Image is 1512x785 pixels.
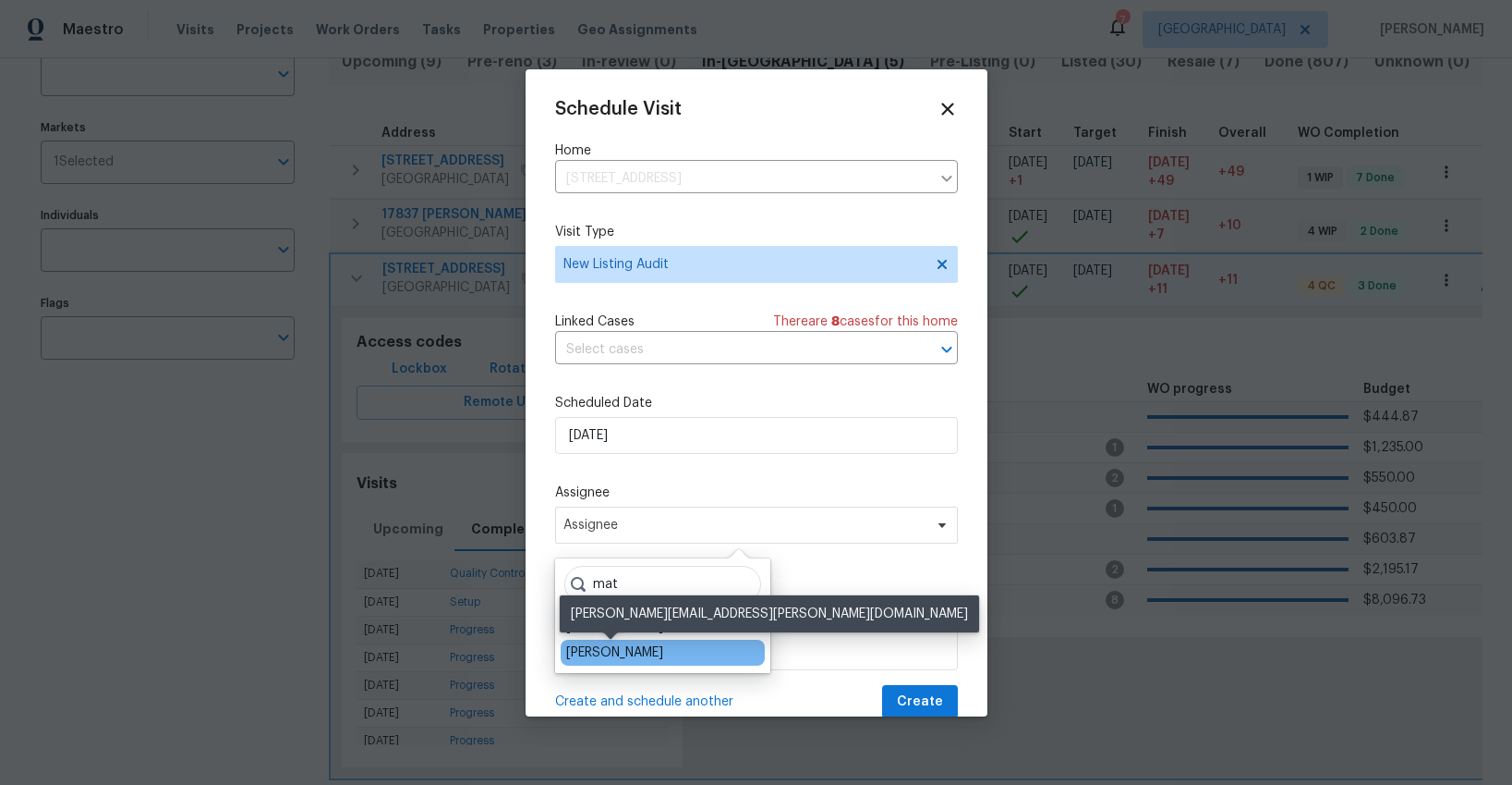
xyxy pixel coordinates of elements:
div: [PERSON_NAME] [566,644,663,662]
span: Assignee [563,518,925,533]
span: Linked Cases [555,313,635,331]
label: Visit Type [555,223,958,241]
span: Close [937,99,958,119]
label: Home [555,141,958,160]
span: Schedule Visit [555,100,682,118]
span: Create and schedule another [555,693,733,711]
button: Create [882,685,958,719]
span: Create [897,691,943,714]
label: Assignee [555,484,958,502]
input: M/D/YYYY [555,417,958,454]
button: Open [934,337,960,362]
span: There are case s for this home [773,313,958,331]
label: Scheduled Date [555,394,958,412]
span: New Listing Audit [563,255,923,274]
div: [PERSON_NAME][EMAIL_ADDRESS][PERSON_NAME][DOMAIN_NAME] [560,595,979,632]
input: Select cases [555,336,906,364]
span: 8 [831,315,840,328]
input: Enter in an address [555,165,930,193]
